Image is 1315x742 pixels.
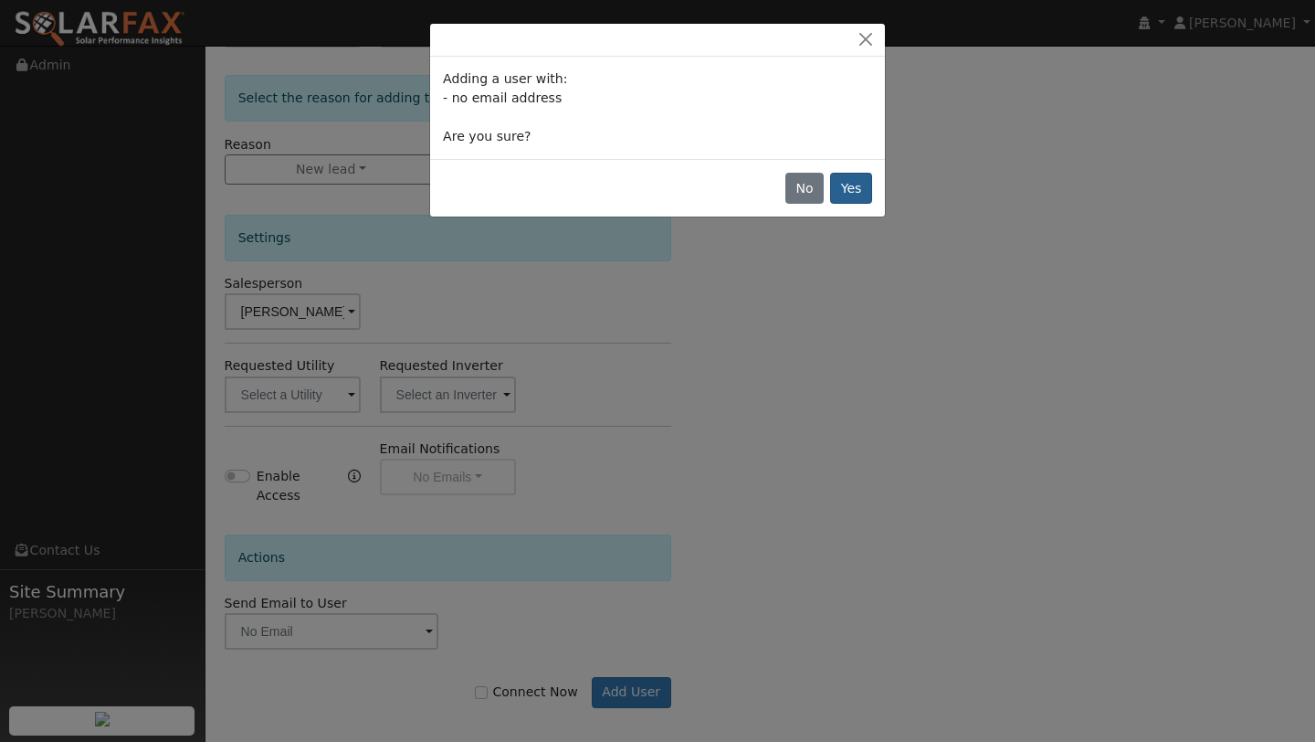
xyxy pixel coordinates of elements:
[443,90,562,105] span: - no email address
[830,173,872,204] button: Yes
[785,173,824,204] button: No
[443,71,567,86] span: Adding a user with:
[443,129,531,143] span: Are you sure?
[853,30,878,49] button: Close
